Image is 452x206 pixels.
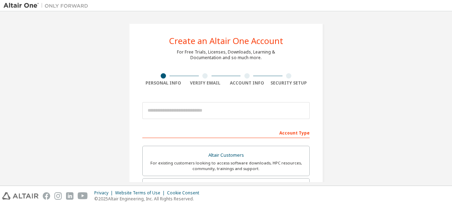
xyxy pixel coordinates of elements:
div: Verify Email [184,80,226,86]
div: Account Info [226,80,268,86]
p: © 2025 Altair Engineering, Inc. All Rights Reserved. [94,196,203,202]
img: youtube.svg [78,192,88,200]
img: altair_logo.svg [2,192,38,200]
div: Security Setup [268,80,310,86]
img: facebook.svg [43,192,50,200]
div: Personal Info [142,80,184,86]
img: instagram.svg [54,192,62,200]
div: Create an Altair One Account [169,37,283,45]
div: For Free Trials, Licenses, Downloads, Learning & Documentation and so much more. [177,49,275,61]
div: For existing customers looking to access software downloads, HPC resources, community, trainings ... [147,160,305,171]
div: Website Terms of Use [115,190,167,196]
div: Altair Customers [147,150,305,160]
img: Altair One [4,2,92,9]
div: Privacy [94,190,115,196]
div: Account Type [142,127,310,138]
img: linkedin.svg [66,192,73,200]
div: Cookie Consent [167,190,203,196]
